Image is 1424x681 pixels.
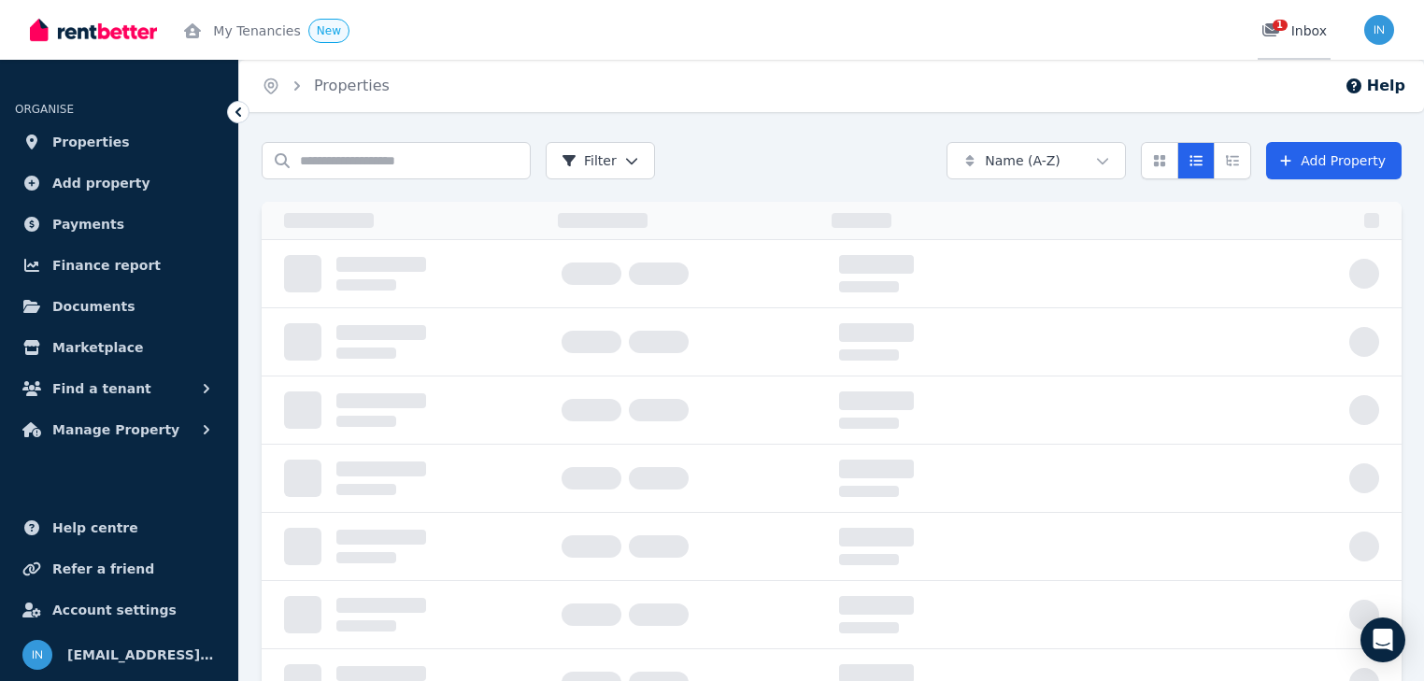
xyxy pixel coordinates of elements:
[15,247,223,284] a: Finance report
[52,254,161,277] span: Finance report
[1261,21,1327,40] div: Inbox
[15,164,223,202] a: Add property
[562,151,617,170] span: Filter
[52,377,151,400] span: Find a tenant
[52,213,124,235] span: Payments
[52,558,154,580] span: Refer a friend
[15,370,223,407] button: Find a tenant
[947,142,1126,179] button: Name (A-Z)
[15,591,223,629] a: Account settings
[67,644,216,666] span: [EMAIL_ADDRESS][DOMAIN_NAME]
[1364,15,1394,45] img: info@museliving.com.au
[15,103,74,116] span: ORGANISE
[317,24,341,37] span: New
[15,550,223,588] a: Refer a friend
[239,60,412,112] nav: Breadcrumb
[1214,142,1251,179] button: Expanded list view
[1360,617,1405,662] div: Open Intercom Messenger
[15,411,223,448] button: Manage Property
[1141,142,1251,179] div: View options
[15,288,223,325] a: Documents
[1177,142,1215,179] button: Compact list view
[52,599,177,621] span: Account settings
[1273,20,1288,31] span: 1
[1266,142,1402,179] a: Add Property
[546,142,655,179] button: Filter
[314,77,390,94] a: Properties
[1345,75,1405,97] button: Help
[52,295,135,318] span: Documents
[985,151,1061,170] span: Name (A-Z)
[30,16,157,44] img: RentBetter
[52,336,143,359] span: Marketplace
[15,123,223,161] a: Properties
[52,172,150,194] span: Add property
[1141,142,1178,179] button: Card view
[15,329,223,366] a: Marketplace
[15,206,223,243] a: Payments
[52,131,130,153] span: Properties
[22,640,52,670] img: info@museliving.com.au
[15,509,223,546] a: Help centre
[52,419,179,441] span: Manage Property
[52,517,138,539] span: Help centre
